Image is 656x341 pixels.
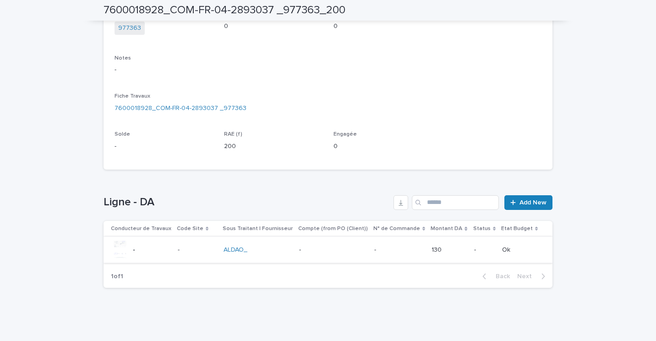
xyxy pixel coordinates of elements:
[502,244,512,254] p: Ok
[412,195,499,210] input: Search
[115,93,150,99] span: Fiche Travaux
[104,236,552,263] tr: --- ALDAO_ --- 130130 -OkOk
[519,199,547,206] span: Add New
[333,142,432,151] p: 0
[474,246,495,254] p: -
[373,224,420,234] p: N° de Commande
[224,22,323,31] p: 0
[504,195,552,210] a: Add New
[104,4,345,17] h2: 7600018928_COM-FR-04-2893037 _977363_200
[473,224,491,234] p: Status
[501,224,533,234] p: Etat Budget
[475,272,514,280] button: Back
[115,104,246,113] a: 7600018928_COM-FR-04-2893037 _977363
[115,65,541,75] p: -
[178,244,181,254] p: -
[223,224,293,234] p: Sous Traitant | Fournisseur
[333,132,357,137] span: Engagée
[115,132,130,137] span: Solde
[111,224,171,234] p: Conducteur de Travaux
[104,196,390,209] h1: Ligne - DA
[115,55,131,61] span: Notes
[299,246,367,254] p: -
[118,23,141,33] a: 977363
[514,272,552,280] button: Next
[432,244,443,254] p: 130
[224,132,242,137] span: RAE (f)
[490,273,510,280] span: Back
[115,142,213,151] p: -
[431,224,462,234] p: Montant DA
[224,246,247,254] a: ALDAO_
[177,224,203,234] p: Code Site
[374,244,378,254] p: -
[224,142,323,151] p: 200
[517,273,537,280] span: Next
[133,246,135,254] p: -
[298,224,368,234] p: Compte (from PO (Client))
[333,22,432,31] p: 0
[104,265,131,288] p: 1 of 1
